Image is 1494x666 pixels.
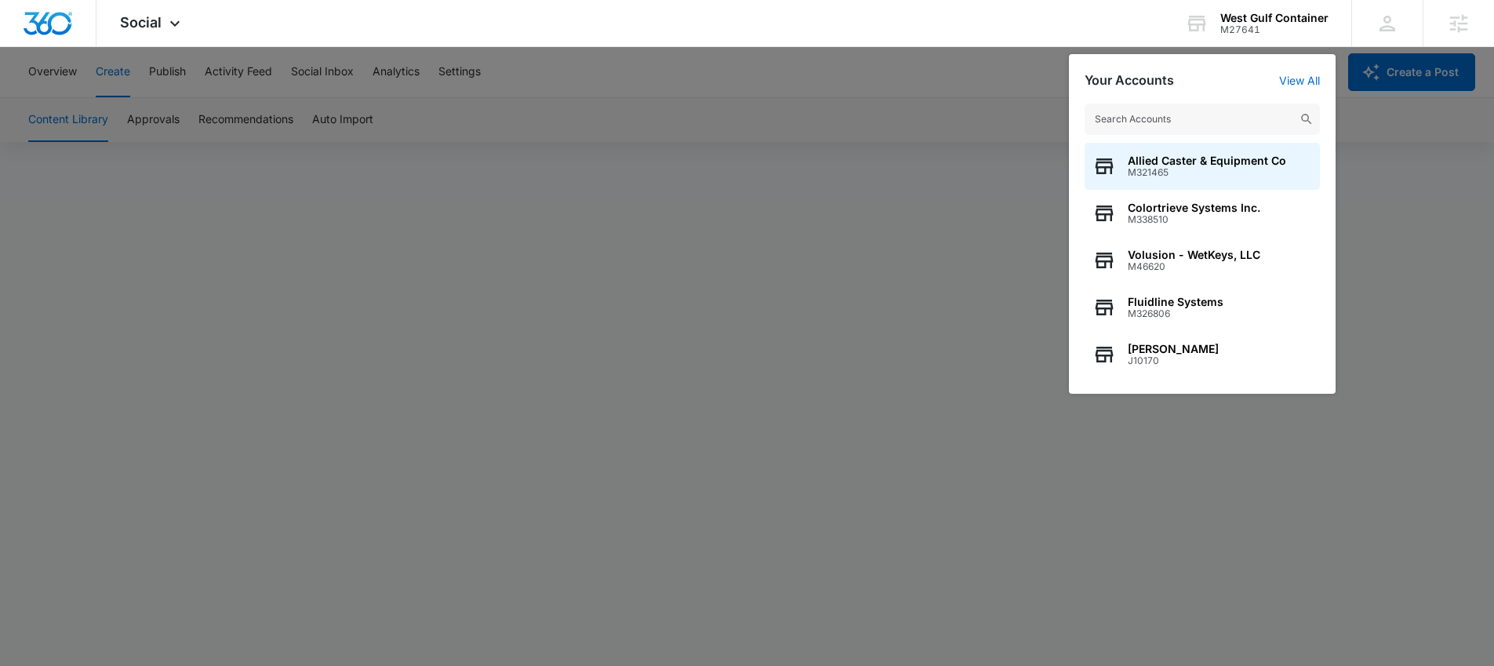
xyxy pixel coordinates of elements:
button: Colortrieve Systems Inc.M338510 [1085,190,1320,237]
span: Allied Caster & Equipment Co [1128,155,1286,167]
span: Social [120,14,162,31]
button: Fluidline SystemsM326806 [1085,284,1320,331]
a: View All [1279,74,1320,87]
span: M326806 [1128,308,1223,319]
span: Colortrieve Systems Inc. [1128,202,1260,214]
span: M321465 [1128,167,1286,178]
h2: Your Accounts [1085,73,1174,88]
button: [PERSON_NAME]J10170 [1085,331,1320,378]
span: J10170 [1128,355,1219,366]
button: Volusion - WetKeys, LLCM46620 [1085,237,1320,284]
div: account name [1220,12,1329,24]
button: Allied Caster & Equipment CoM321465 [1085,143,1320,190]
span: M46620 [1128,261,1260,272]
input: Search Accounts [1085,104,1320,135]
span: [PERSON_NAME] [1128,343,1219,355]
div: account id [1220,24,1329,35]
span: M338510 [1128,214,1260,225]
span: Fluidline Systems [1128,296,1223,308]
span: Volusion - WetKeys, LLC [1128,249,1260,261]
